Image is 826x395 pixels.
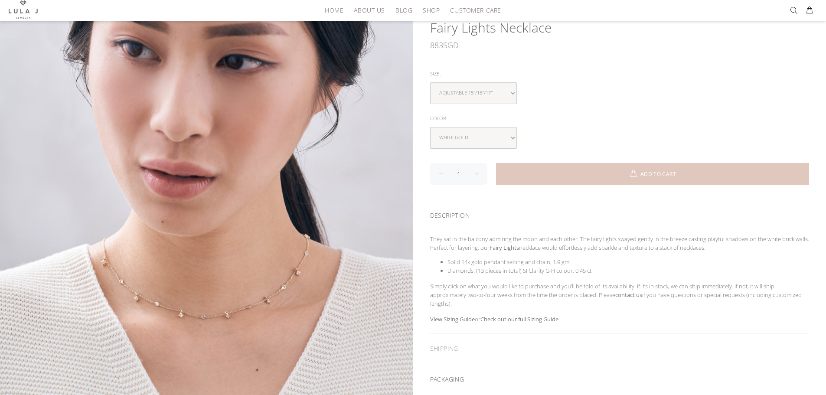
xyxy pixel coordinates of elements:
a: Customer Care [445,3,501,17]
div: Color: [430,113,810,124]
a: Blog [390,3,418,17]
span: 883 [430,36,443,54]
span: Blog [395,7,412,13]
p: Simply click on what you would like to purchase and you’ll be told of its availability. If it’s i... [430,282,810,308]
li: Diamonds: (13 pieces in total) SI Clarity G-H colour, 0.45 ct [447,266,810,275]
li: Solid 14k gold pendant setting and chain, 1.9 gm [447,258,810,266]
div: PACKAGING [430,364,810,395]
h1: Fairy Lights necklace [430,19,810,36]
div: SHIPPING [430,333,810,364]
span: ADD TO CART [640,172,676,177]
button: ADD TO CART [496,163,810,185]
a: About Us [349,3,390,17]
a: Shop [418,3,445,17]
span: About Us [354,7,385,13]
p: They sat in the balcony admiring the moon and each other. The fairy lights swayed gently in the b... [430,235,810,252]
a: HOME [320,3,349,17]
div: Size: [430,68,810,79]
a: Check out our full Sizing Guide [480,315,558,323]
span: HOME [325,7,343,13]
a: contact us [615,291,642,299]
a: View Sizing Guide [430,315,475,323]
div: DESCRIPTION [430,200,810,228]
strong: Fairy Lights [490,244,519,251]
span: Customer Care [450,7,501,13]
div: SGD [430,36,810,54]
span: Shop [423,7,440,13]
p: or [430,315,810,323]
